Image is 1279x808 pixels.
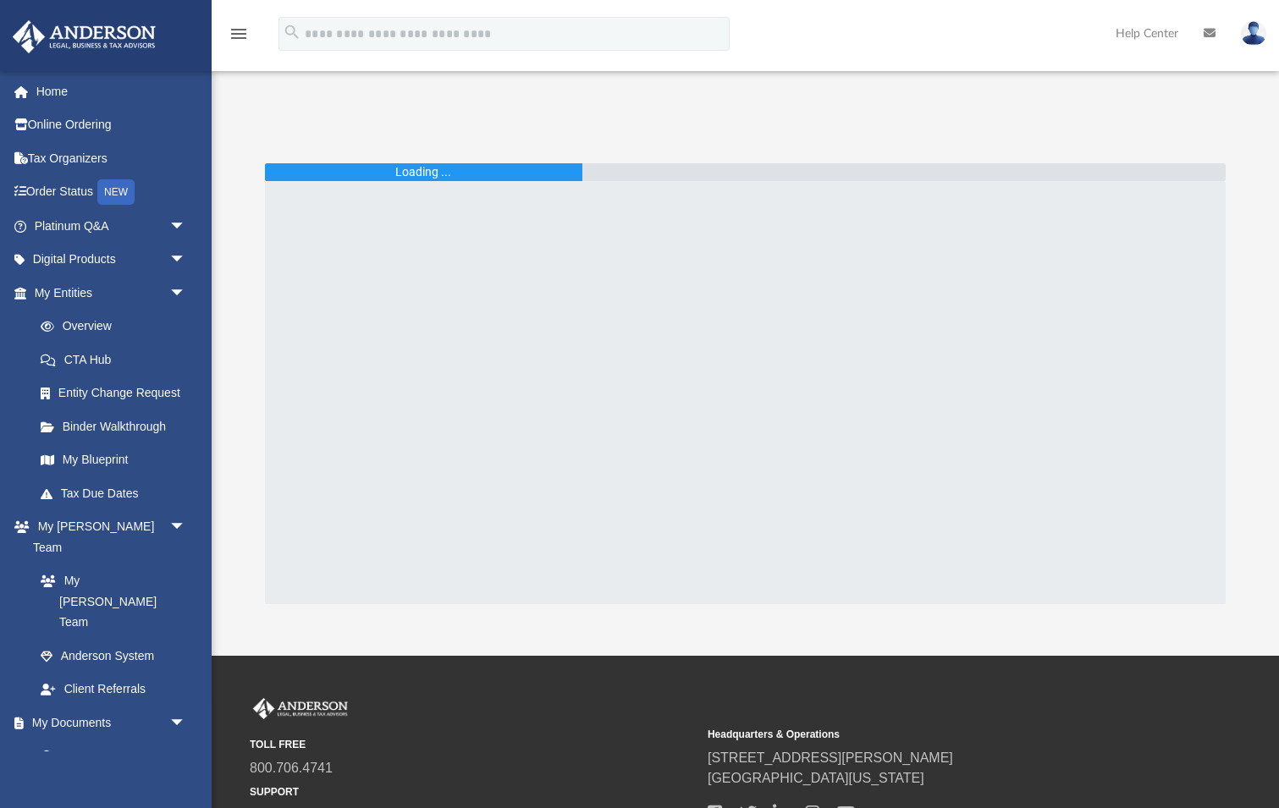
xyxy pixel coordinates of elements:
[1241,21,1266,46] img: User Pic
[229,32,249,44] a: menu
[8,20,161,53] img: Anderson Advisors Platinum Portal
[12,175,212,210] a: Order StatusNEW
[24,564,195,640] a: My [PERSON_NAME] Team
[708,750,953,765] a: [STREET_ADDRESS][PERSON_NAME]
[24,443,203,477] a: My Blueprint
[283,23,301,41] i: search
[250,784,696,800] small: SUPPORT
[12,510,203,564] a: My [PERSON_NAME] Teamarrow_drop_down
[97,179,135,205] div: NEW
[169,243,203,278] span: arrow_drop_down
[24,377,212,410] a: Entity Change Request
[169,276,203,311] span: arrow_drop_down
[24,310,212,344] a: Overview
[708,727,1154,742] small: Headquarters & Operations
[169,706,203,740] span: arrow_drop_down
[250,761,333,775] a: 800.706.4741
[24,343,212,377] a: CTA Hub
[12,141,212,175] a: Tax Organizers
[24,476,212,510] a: Tax Due Dates
[169,510,203,545] span: arrow_drop_down
[12,276,212,310] a: My Entitiesarrow_drop_down
[250,698,351,720] img: Anderson Advisors Platinum Portal
[24,639,203,673] a: Anderson System
[229,24,249,44] i: menu
[24,409,212,443] a: Binder Walkthrough
[12,209,212,243] a: Platinum Q&Aarrow_drop_down
[395,163,451,181] div: Loading ...
[12,706,203,739] a: My Documentsarrow_drop_down
[24,673,203,706] a: Client Referrals
[24,739,195,773] a: Box
[708,771,924,785] a: [GEOGRAPHIC_DATA][US_STATE]
[12,243,212,277] a: Digital Productsarrow_drop_down
[12,74,212,108] a: Home
[12,108,212,142] a: Online Ordering
[250,737,696,752] small: TOLL FREE
[169,209,203,244] span: arrow_drop_down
